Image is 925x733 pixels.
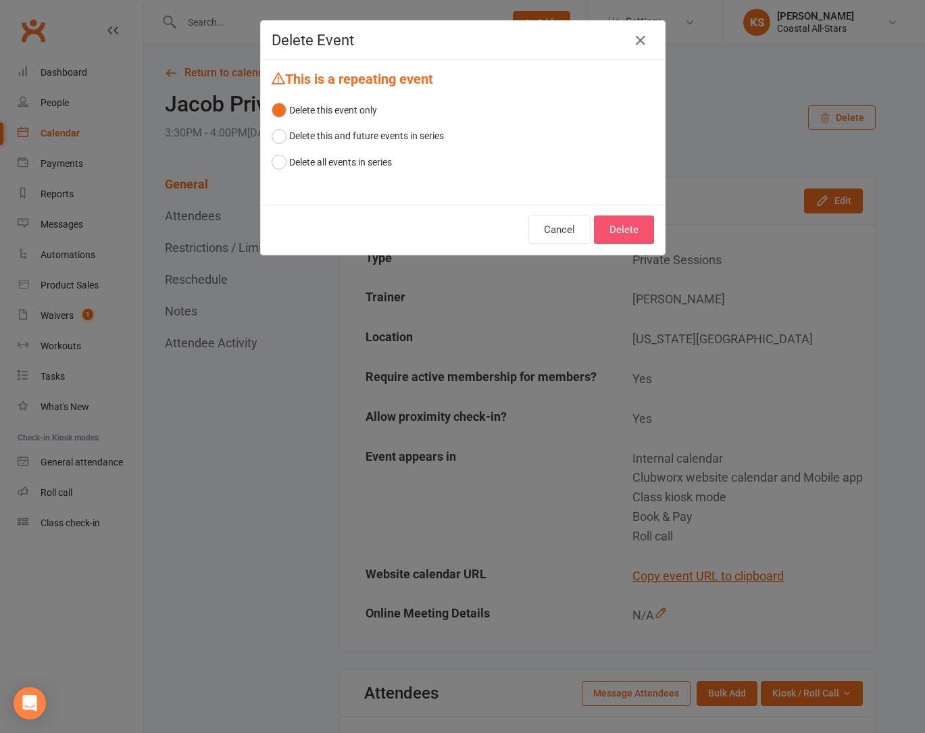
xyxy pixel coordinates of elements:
[272,71,654,86] h4: This is a repeating event
[272,149,392,175] button: Delete all events in series
[528,216,591,244] button: Cancel
[272,123,444,149] button: Delete this and future events in series
[594,216,654,244] button: Delete
[272,97,377,123] button: Delete this event only
[14,687,46,719] div: Open Intercom Messenger
[272,32,654,49] h4: Delete Event
[630,30,651,51] button: Close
